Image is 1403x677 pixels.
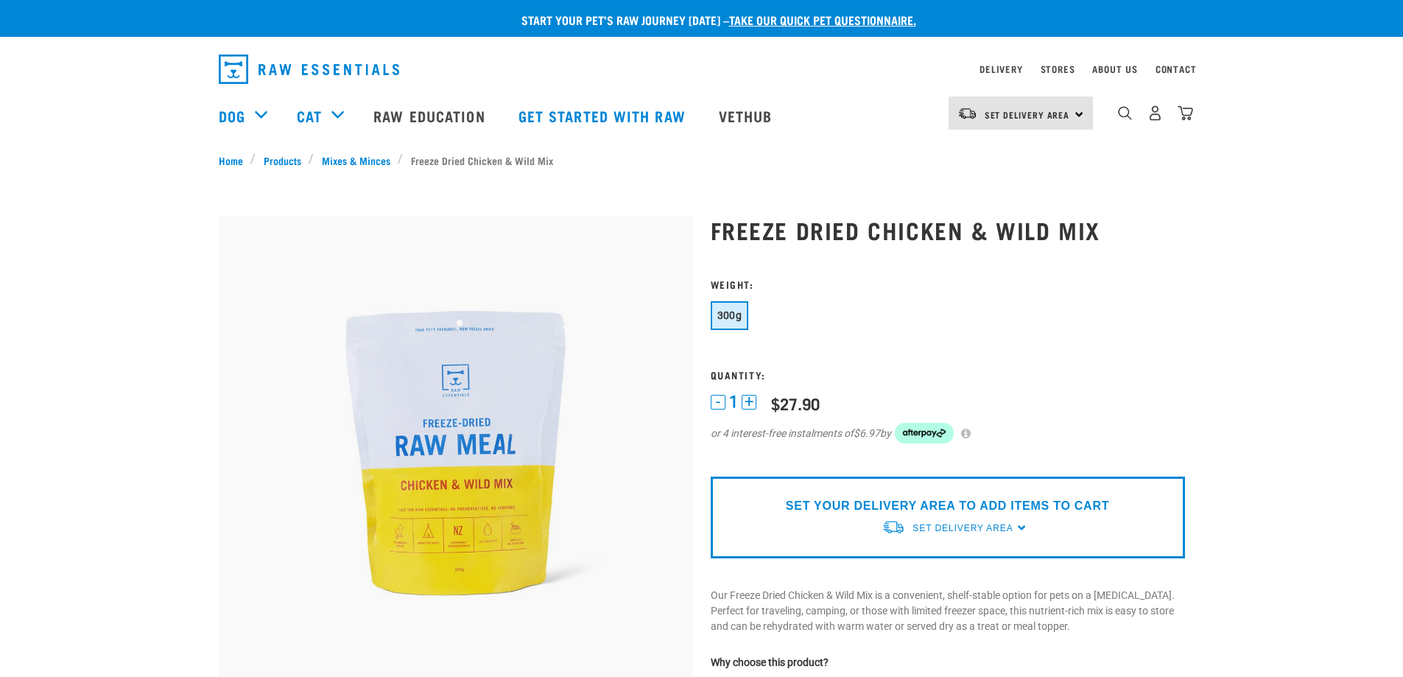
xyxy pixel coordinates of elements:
[711,278,1185,290] h3: Weight:
[711,656,829,668] strong: Why choose this product?
[1118,106,1132,120] img: home-icon-1@2x.png
[895,423,954,443] img: Afterpay
[504,86,704,145] a: Get started with Raw
[957,107,977,120] img: van-moving.png
[742,395,756,410] button: +
[985,112,1070,117] span: Set Delivery Area
[729,394,738,410] span: 1
[219,55,399,84] img: Raw Essentials Logo
[1178,105,1193,121] img: home-icon@2x.png
[786,497,1109,515] p: SET YOUR DELIVERY AREA TO ADD ITEMS TO CART
[711,301,749,330] button: 300g
[359,86,503,145] a: Raw Education
[711,588,1185,634] p: Our Freeze Dried Chicken & Wild Mix is a convenient, shelf-stable option for pets on a [MEDICAL_D...
[717,309,742,321] span: 300g
[219,152,1185,168] nav: breadcrumbs
[704,86,791,145] a: Vethub
[297,105,322,127] a: Cat
[219,105,245,127] a: Dog
[771,394,820,413] div: $27.90
[854,426,880,441] span: $6.97
[314,152,398,168] a: Mixes & Minces
[256,152,309,168] a: Products
[729,16,916,23] a: take our quick pet questionnaire.
[1147,105,1163,121] img: user.png
[882,519,905,535] img: van-moving.png
[980,66,1022,71] a: Delivery
[711,395,725,410] button: -
[219,152,251,168] a: Home
[913,523,1013,533] span: Set Delivery Area
[1156,66,1197,71] a: Contact
[711,369,1185,380] h3: Quantity:
[1092,66,1137,71] a: About Us
[207,49,1197,90] nav: dropdown navigation
[711,423,1185,443] div: or 4 interest-free instalments of by
[711,217,1185,243] h1: Freeze Dried Chicken & Wild Mix
[1041,66,1075,71] a: Stores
